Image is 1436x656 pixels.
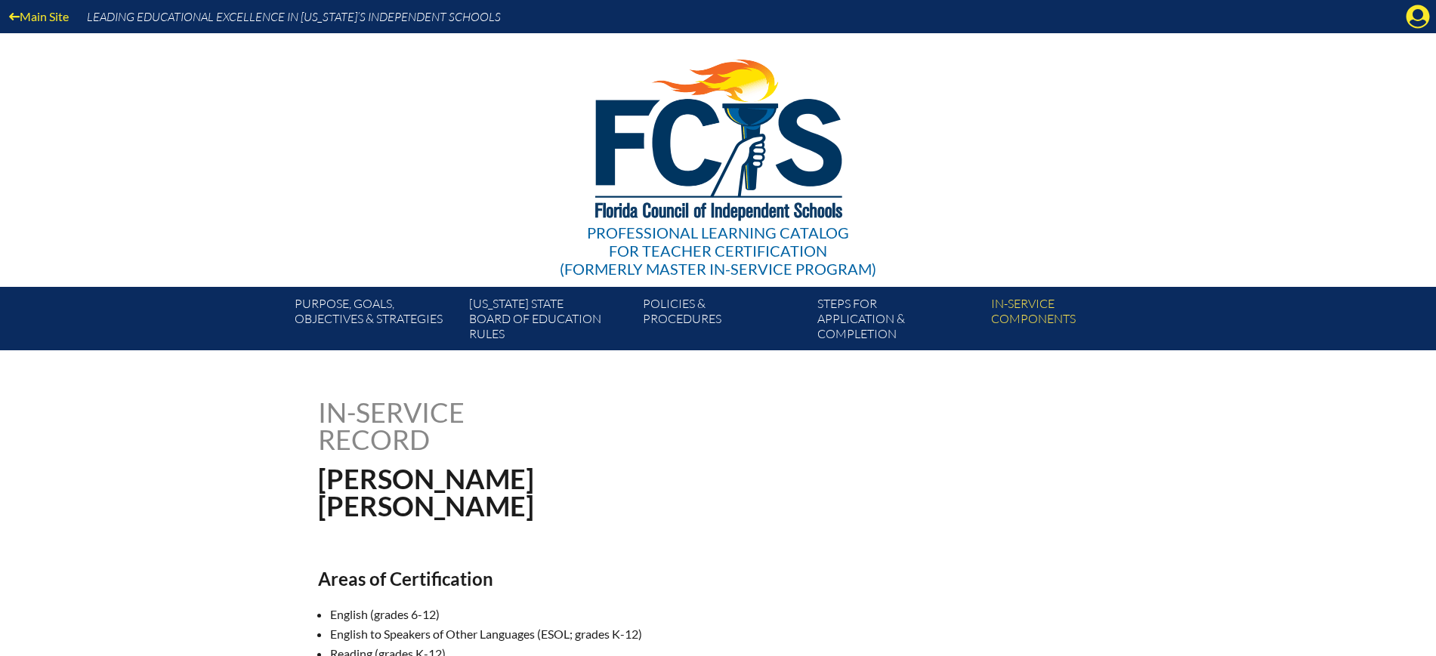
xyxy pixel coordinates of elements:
[330,624,862,644] li: English to Speakers of Other Languages (ESOL; grades K-12)
[811,293,985,350] a: Steps forapplication & completion
[318,399,622,453] h1: In-service record
[560,223,876,278] div: Professional Learning Catalog (formerly Master In-service Program)
[463,293,637,350] a: [US_STATE] StateBoard of Education rules
[609,242,827,260] span: for Teacher Certification
[554,30,882,281] a: Professional Learning Catalog for Teacher Certification(formerly Master In-service Program)
[330,605,862,624] li: English (grades 6-12)
[562,33,874,239] img: FCISlogo221.eps
[985,293,1159,350] a: In-servicecomponents
[637,293,811,350] a: Policies &Procedures
[289,293,462,350] a: Purpose, goals,objectives & strategies
[3,6,75,26] a: Main Site
[318,568,850,590] h2: Areas of Certification
[318,465,814,519] h1: [PERSON_NAME] [PERSON_NAME]
[1406,5,1430,29] svg: Manage Account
